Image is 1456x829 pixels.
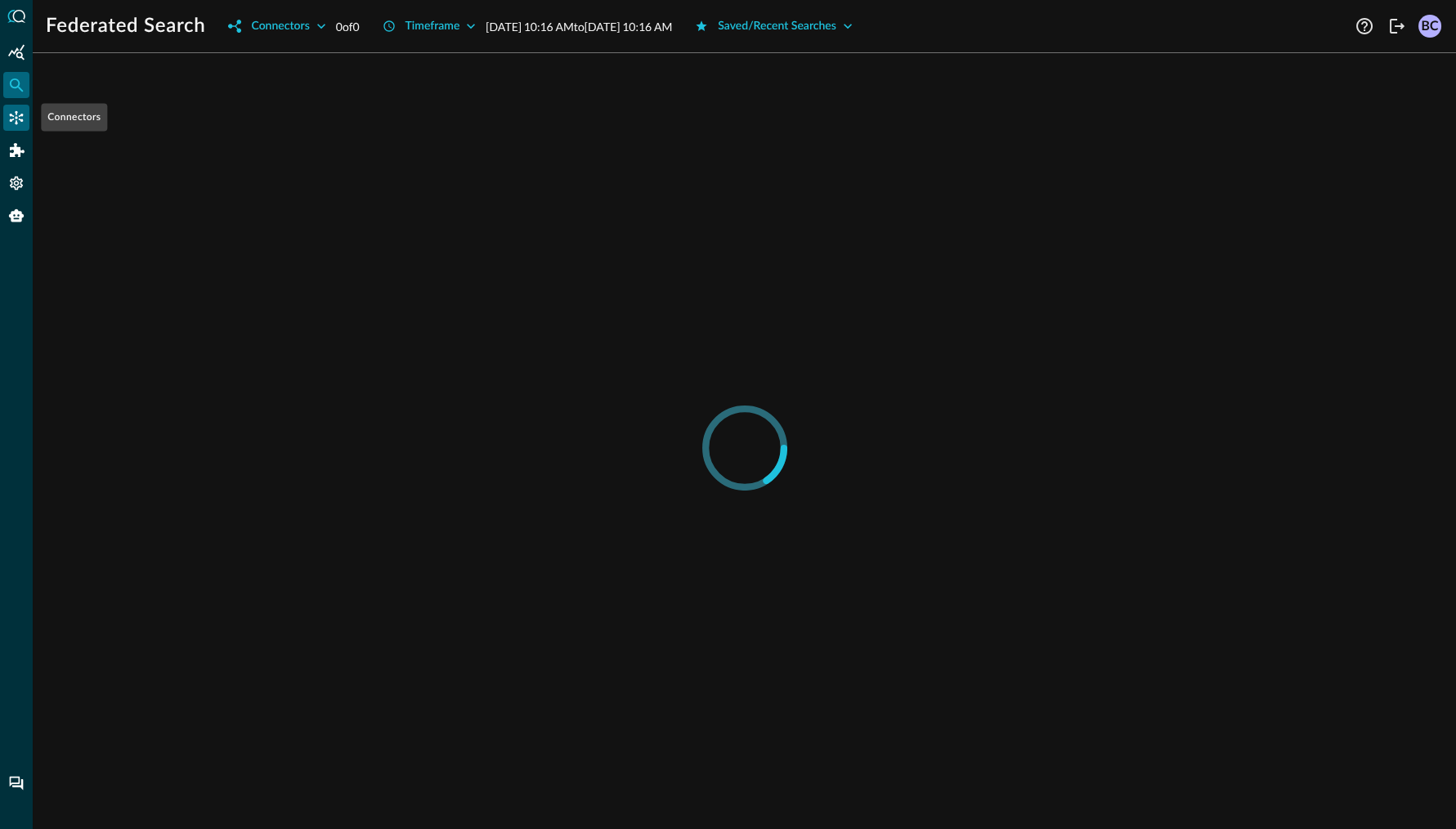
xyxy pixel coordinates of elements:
div: Connectors [41,104,107,132]
div: Connectors [3,105,29,131]
div: Summary Insights [3,39,29,65]
div: Chat [3,770,29,796]
button: Connectors [218,13,335,39]
p: 0 of 0 [336,18,360,35]
div: Timeframe [405,16,460,37]
div: BC [1418,15,1441,38]
div: Query Agent [3,203,29,229]
button: Help [1351,13,1378,39]
p: [DATE] 10:16 AM to [DATE] 10:16 AM [486,18,672,35]
div: Addons [4,137,30,164]
div: Federated Search [3,72,29,98]
div: Connectors [251,16,309,37]
div: Settings [3,170,29,196]
h1: Federated Search [46,13,205,39]
div: Saved/Recent Searches [718,16,836,37]
button: Saved/Recent Searches [685,13,862,39]
button: Timeframe [373,13,486,39]
button: Logout [1384,13,1410,39]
